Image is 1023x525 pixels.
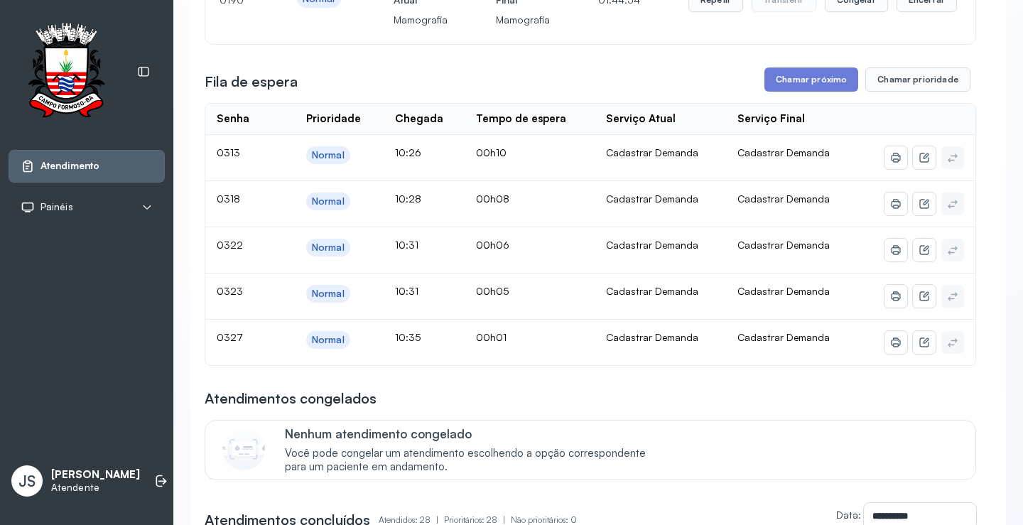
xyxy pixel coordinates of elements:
[40,201,73,213] span: Painéis
[395,239,418,251] span: 10:31
[606,193,715,205] div: Cadastrar Demanda
[476,112,566,126] div: Tempo de espera
[606,239,715,251] div: Cadastrar Demanda
[21,159,153,173] a: Atendimento
[737,331,830,343] span: Cadastrar Demanda
[395,331,421,343] span: 10:35
[51,468,140,482] p: [PERSON_NAME]
[737,285,830,297] span: Cadastrar Demanda
[737,112,805,126] div: Serviço Final
[51,482,140,494] p: Atendente
[606,146,715,159] div: Cadastrar Demanda
[836,509,861,521] label: Data:
[285,447,661,474] span: Você pode congelar um atendimento escolhendo a opção correspondente para um paciente em andamento.
[476,193,509,205] span: 00h08
[395,193,421,205] span: 10:28
[217,146,240,158] span: 0313
[436,514,438,525] span: |
[865,67,970,92] button: Chamar prioridade
[312,149,345,161] div: Normal
[606,331,715,344] div: Cadastrar Demanda
[312,334,345,346] div: Normal
[476,146,507,158] span: 00h10
[476,285,509,297] span: 00h05
[395,112,443,126] div: Chegada
[503,514,505,525] span: |
[217,285,243,297] span: 0323
[395,285,418,297] span: 10:31
[217,239,243,251] span: 0322
[476,331,507,343] span: 00h01
[395,146,421,158] span: 10:26
[496,10,550,30] p: Mamografia
[217,331,243,343] span: 0327
[222,428,265,470] img: Imagem de CalloutCard
[764,67,858,92] button: Chamar próximo
[205,389,377,408] h3: Atendimentos congelados
[217,112,249,126] div: Senha
[737,146,830,158] span: Cadastrar Demanda
[205,72,298,92] h3: Fila de espera
[312,242,345,254] div: Normal
[15,23,117,121] img: Logotipo do estabelecimento
[312,288,345,300] div: Normal
[394,10,448,30] p: Mamografia
[217,193,240,205] span: 0318
[606,285,715,298] div: Cadastrar Demanda
[40,160,99,172] span: Atendimento
[606,112,676,126] div: Serviço Atual
[737,193,830,205] span: Cadastrar Demanda
[737,239,830,251] span: Cadastrar Demanda
[312,195,345,207] div: Normal
[476,239,509,251] span: 00h06
[285,426,661,441] p: Nenhum atendimento congelado
[306,112,361,126] div: Prioridade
